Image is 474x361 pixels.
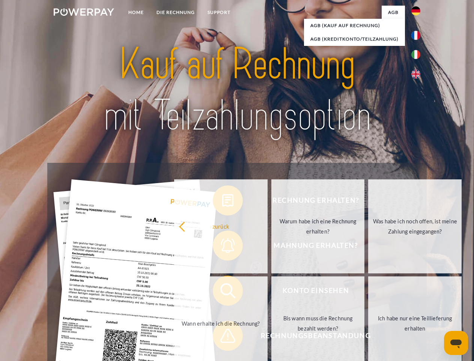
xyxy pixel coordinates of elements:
[150,6,201,19] a: DIE RECHNUNG
[304,19,405,32] a: AGB (Kauf auf Rechnung)
[201,6,237,19] a: SUPPORT
[276,313,360,334] div: Bis wann muss die Rechnung bezahlt werden?
[411,6,420,15] img: de
[382,6,405,19] a: agb
[373,313,457,334] div: Ich habe nur eine Teillieferung erhalten
[179,221,263,231] div: zurück
[368,179,462,273] a: Was habe ich noch offen, ist meine Zahlung eingegangen?
[179,318,263,328] div: Wann erhalte ich die Rechnung?
[411,50,420,59] img: it
[373,216,457,237] div: Was habe ich noch offen, ist meine Zahlung eingegangen?
[54,8,114,16] img: logo-powerpay-white.svg
[122,6,150,19] a: Home
[444,331,468,355] iframe: Schaltfläche zum Öffnen des Messaging-Fensters
[72,36,402,144] img: title-powerpay_de.svg
[411,70,420,79] img: en
[411,31,420,40] img: fr
[276,216,360,237] div: Warum habe ich eine Rechnung erhalten?
[304,32,405,46] a: AGB (Kreditkonto/Teilzahlung)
